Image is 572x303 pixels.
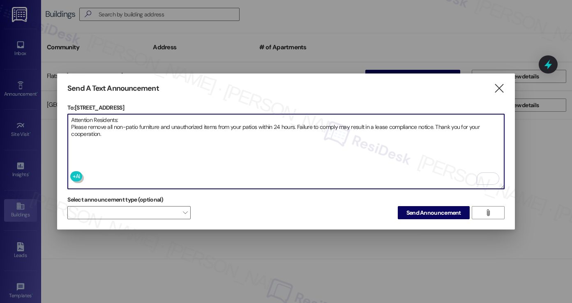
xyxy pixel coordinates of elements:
i:  [494,84,505,93]
span: Send Announcement [406,209,461,217]
button: Send Announcement [398,206,470,219]
h3: Send A Text Announcement [67,84,159,93]
div: To enrich screen reader interactions, please activate Accessibility in Grammarly extension settings [67,114,505,189]
i:  [485,209,491,216]
textarea: To enrich screen reader interactions, please activate Accessibility in Grammarly extension settings [68,114,504,189]
label: Select announcement type (optional) [67,193,164,206]
p: To: [STREET_ADDRESS] [67,103,505,112]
